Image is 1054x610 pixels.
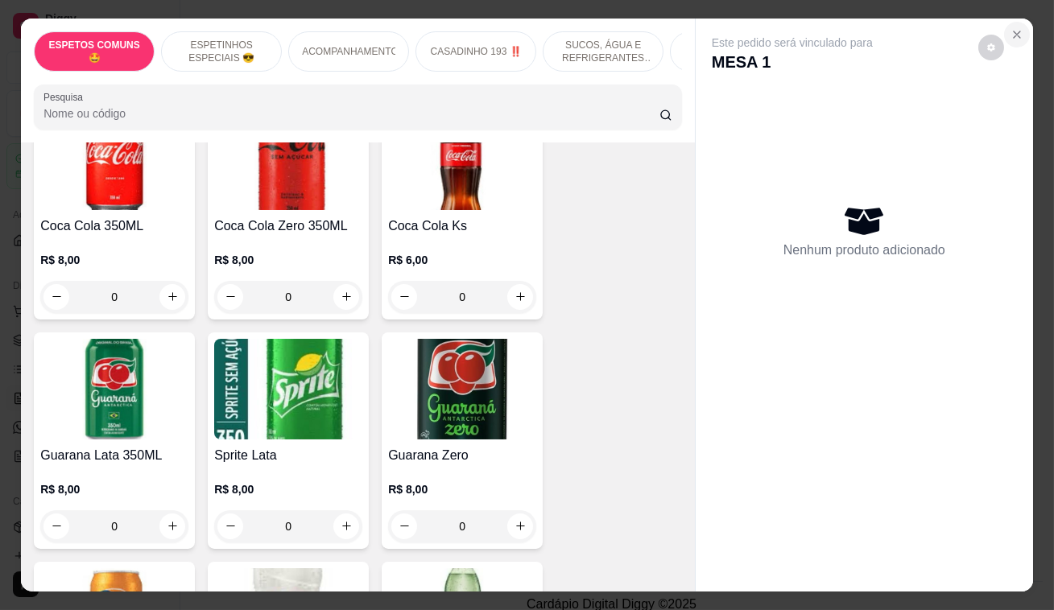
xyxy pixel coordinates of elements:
[43,90,89,104] label: Pesquisa
[302,45,395,58] p: ACOMPANHAMENTOS
[48,39,141,64] p: ESPETOS COMUNS 🤩
[712,51,873,73] p: MESA 1
[40,446,188,465] h4: Guarana Lata 350ML
[388,446,536,465] h4: Guarana Zero
[43,105,659,122] input: Pesquisa
[214,216,362,236] h4: Coca Cola Zero 350ML
[388,339,536,439] img: product-image
[214,446,362,465] h4: Sprite Lata
[40,339,188,439] img: product-image
[556,39,650,64] p: SUCOS, ÁGUA E REFRIGERANTES 🥤
[214,481,362,497] p: R$ 8,00
[40,252,188,268] p: R$ 8,00
[388,481,536,497] p: R$ 8,00
[783,241,945,260] p: Nenhum produto adicionado
[40,109,188,210] img: product-image
[40,216,188,236] h4: Coca Cola 350ML
[978,35,1004,60] button: decrease-product-quantity
[214,339,362,439] img: product-image
[388,216,536,236] h4: Coca Cola Ks
[712,35,873,51] p: Este pedido será vinculado para
[431,45,522,58] p: CASADINHO 193 ‼️
[40,481,188,497] p: R$ 8,00
[1004,22,1030,47] button: Close
[388,252,536,268] p: R$ 6,00
[214,252,362,268] p: R$ 8,00
[388,109,536,210] img: product-image
[175,39,268,64] p: ESPETINHOS ESPECIAIS 😎
[214,109,362,210] img: product-image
